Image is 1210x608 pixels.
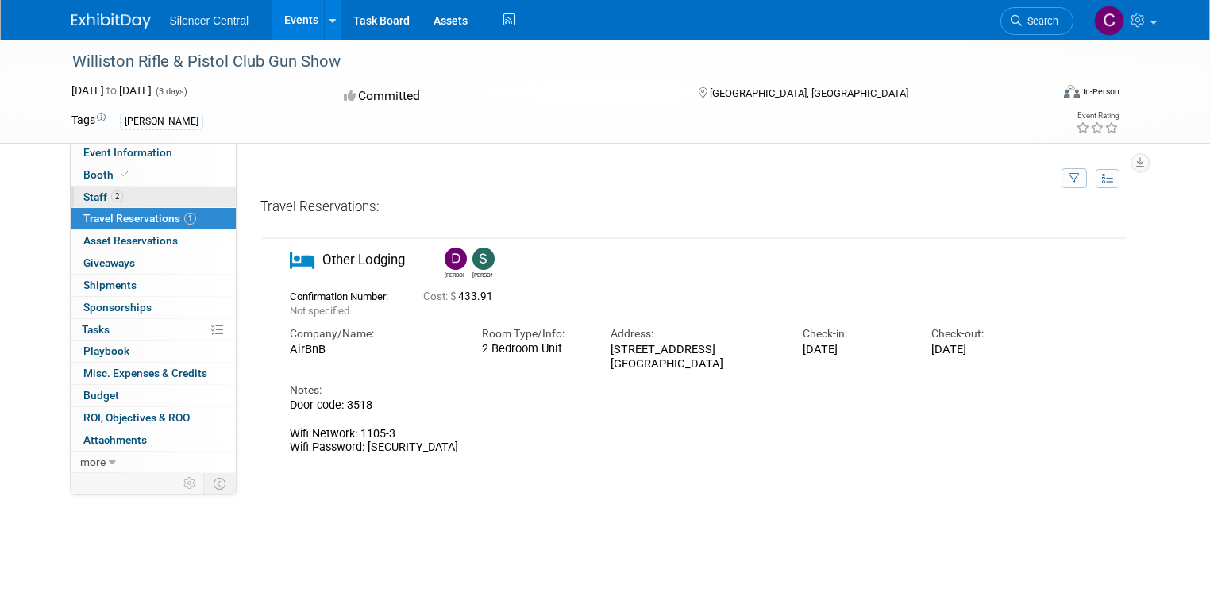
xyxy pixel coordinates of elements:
[71,252,236,274] a: Giveaways
[111,190,123,202] span: 2
[290,250,314,270] i: Other Lodging
[83,212,196,225] span: Travel Reservations
[1082,86,1119,98] div: In-Person
[83,411,190,424] span: ROI, Objectives & ROO
[931,326,1036,341] div: Check-out:
[71,452,236,473] a: more
[71,297,236,318] a: Sponsorships
[71,164,236,186] a: Booth
[154,87,187,97] span: (3 days)
[121,170,129,179] i: Booth reservation complete
[423,291,458,302] span: Cost: $
[83,344,129,357] span: Playbook
[931,342,1036,356] div: [DATE]
[423,291,499,302] span: 433.91
[71,407,236,429] a: ROI, Objectives & ROO
[472,248,495,270] img: Steve Phillips
[83,234,178,247] span: Asset Reservations
[82,323,110,336] span: Tasks
[71,187,236,208] a: Staff2
[170,14,249,27] span: Silencer Central
[83,190,123,203] span: Staff
[290,383,1036,398] div: Notes:
[710,87,908,99] span: [GEOGRAPHIC_DATA], [GEOGRAPHIC_DATA]
[120,114,203,130] div: [PERSON_NAME]
[472,270,492,279] div: Steve Phillips
[71,142,236,164] a: Event Information
[71,208,236,229] a: Travel Reservations1
[83,256,135,269] span: Giveaways
[71,385,236,406] a: Budget
[176,473,204,494] td: Personalize Event Tab Strip
[482,342,587,356] div: 2 Bedroom Unit
[80,456,106,468] span: more
[83,433,147,446] span: Attachments
[1076,112,1119,120] div: Event Rating
[83,367,207,379] span: Misc. Expenses & Credits
[1094,6,1124,36] img: Carin Froehlich
[1022,15,1058,27] span: Search
[445,270,464,279] div: Dayla Hughes
[260,198,1127,222] div: Travel Reservations:
[322,252,405,267] span: Other Lodging
[339,83,672,110] div: Committed
[71,275,236,296] a: Shipments
[803,342,907,356] div: [DATE]
[203,473,236,494] td: Toggle Event Tabs
[482,326,587,341] div: Room Type/Info:
[71,112,106,130] td: Tags
[1000,7,1073,35] a: Search
[468,248,496,279] div: Steve Phillips
[611,342,779,371] div: [STREET_ADDRESS] [GEOGRAPHIC_DATA]
[445,248,467,270] img: Dayla Hughes
[83,146,172,159] span: Event Information
[290,398,1036,456] div: Door code: 3518 Wifi Network: 1105-3 Wifi Password: [SECURITY_DATA]
[290,326,458,341] div: Company/Name:
[803,326,907,341] div: Check-in:
[290,286,399,303] div: Confirmation Number:
[184,213,196,225] span: 1
[104,84,119,97] span: to
[441,248,468,279] div: Dayla Hughes
[71,13,151,29] img: ExhibitDay
[71,363,236,384] a: Misc. Expenses & Credits
[71,319,236,341] a: Tasks
[611,326,779,341] div: Address:
[965,83,1119,106] div: Event Format
[71,84,152,97] span: [DATE] [DATE]
[71,429,236,451] a: Attachments
[71,341,236,362] a: Playbook
[83,301,152,314] span: Sponsorships
[1064,85,1080,98] img: Format-Inperson.png
[1069,174,1080,184] i: Filter by Traveler
[83,168,132,181] span: Booth
[83,389,119,402] span: Budget
[67,48,1031,76] div: Williston Rifle & Pistol Club Gun Show
[83,279,137,291] span: Shipments
[290,342,458,356] div: AirBnB
[290,305,349,317] span: Not specified
[71,230,236,252] a: Asset Reservations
